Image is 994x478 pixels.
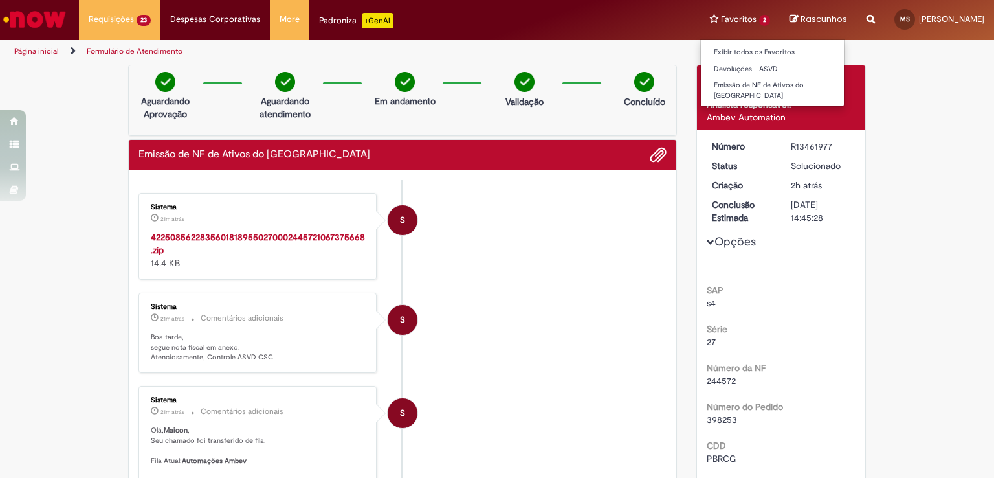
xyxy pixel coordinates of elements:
[201,313,283,324] small: Comentários adicionais
[702,198,782,224] dt: Conclusão Estimada
[160,215,184,223] span: 21m atrás
[791,179,822,191] time: 29/08/2025 11:45:23
[151,303,366,311] div: Sistema
[395,72,415,92] img: check-circle-green.png
[151,231,366,269] div: 14.4 KB
[151,231,365,256] a: 42250856228356018189550270002445721067375668.zip
[151,332,366,363] p: Boa tarde, segue nota fiscal em anexo. Atenciosamente, Controle ASVD CSC
[707,375,736,387] span: 244572
[160,408,184,416] time: 29/08/2025 13:05:25
[624,95,665,108] p: Concluído
[400,205,405,236] span: S
[160,315,184,323] span: 21m atrás
[702,140,782,153] dt: Número
[707,440,726,451] b: CDD
[707,323,727,335] b: Série
[707,284,723,296] b: SAP
[791,140,851,153] div: R13461977
[634,72,654,92] img: check-circle-green.png
[375,95,436,108] p: Em andamento
[790,14,847,26] a: Rascunhos
[254,95,316,120] p: Aguardando atendimento
[14,46,59,56] a: Página inicial
[201,406,283,417] small: Comentários adicionais
[319,13,393,28] div: Padroniza
[791,198,851,224] div: [DATE] 14:45:28
[388,305,417,335] div: System
[701,62,844,76] a: Devoluções - ASVD
[650,146,667,163] button: Adicionar anexos
[700,39,845,107] ul: Favoritos
[701,78,844,102] a: Emissão de NF de Ativos do [GEOGRAPHIC_DATA]
[362,13,393,28] p: +GenAi
[89,13,134,26] span: Requisições
[791,159,851,172] div: Solucionado
[707,401,783,413] b: Número do Pedido
[707,336,716,348] span: 27
[900,15,910,23] span: MS
[275,72,295,92] img: check-circle-green.png
[137,15,151,26] span: 23
[388,398,417,428] div: System
[160,215,184,223] time: 29/08/2025 13:05:27
[151,396,366,404] div: Sistema
[170,13,260,26] span: Despesas Corporativas
[707,362,766,374] b: Número da NF
[10,40,653,63] ul: Trilhas de página
[1,6,68,32] img: ServiceNow
[919,14,984,25] span: [PERSON_NAME]
[155,72,175,92] img: check-circle-green.png
[400,304,405,336] span: S
[701,45,844,60] a: Exibir todos os Favoritos
[707,111,856,124] div: Ambev Automation
[138,149,370,161] h2: Emissão de NF de Ativos do ASVD Histórico de tíquete
[151,203,366,211] div: Sistema
[160,315,184,323] time: 29/08/2025 13:05:27
[134,95,197,120] p: Aguardando Aprovação
[87,46,182,56] a: Formulário de Atendimento
[707,297,716,309] span: s4
[280,13,300,26] span: More
[801,13,847,25] span: Rascunhos
[514,72,535,92] img: check-circle-green.png
[791,179,851,192] div: 29/08/2025 11:45:23
[182,456,247,466] b: Automações Ambev
[707,414,737,426] span: 398253
[707,453,736,464] span: PBRCG
[702,159,782,172] dt: Status
[721,13,757,26] span: Favoritos
[791,179,822,191] span: 2h atrás
[388,205,417,235] div: Sistema
[164,426,188,435] b: Maicon
[160,408,184,416] span: 21m atrás
[759,15,770,26] span: 2
[400,398,405,429] span: S
[702,179,782,192] dt: Criação
[505,95,544,108] p: Validação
